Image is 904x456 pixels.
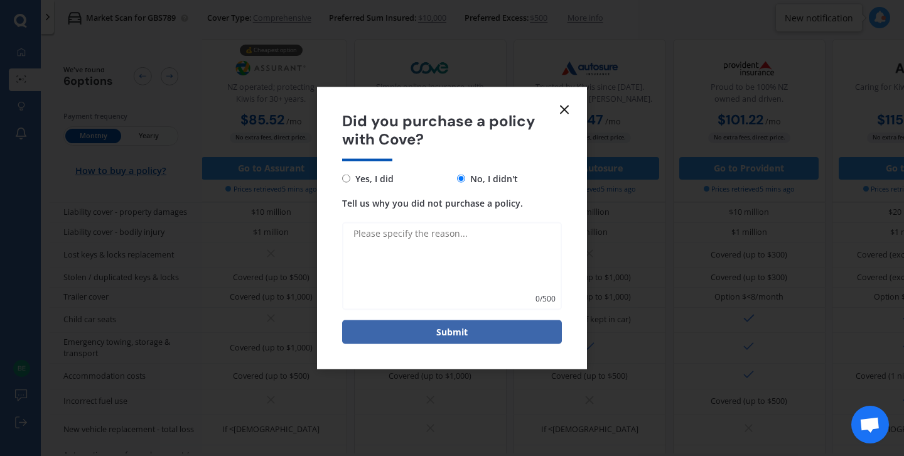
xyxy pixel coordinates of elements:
span: Did you purchase a policy with Cove? [342,112,562,149]
span: Yes, I did [350,171,394,186]
button: Submit [342,320,562,344]
span: No, I didn't [465,171,518,186]
span: Tell us why you did not purchase a policy. [342,197,523,209]
input: Yes, I did [342,175,350,183]
span: 0 / 500 [535,292,556,305]
div: Open chat [851,406,889,443]
input: No, I didn't [457,175,465,183]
